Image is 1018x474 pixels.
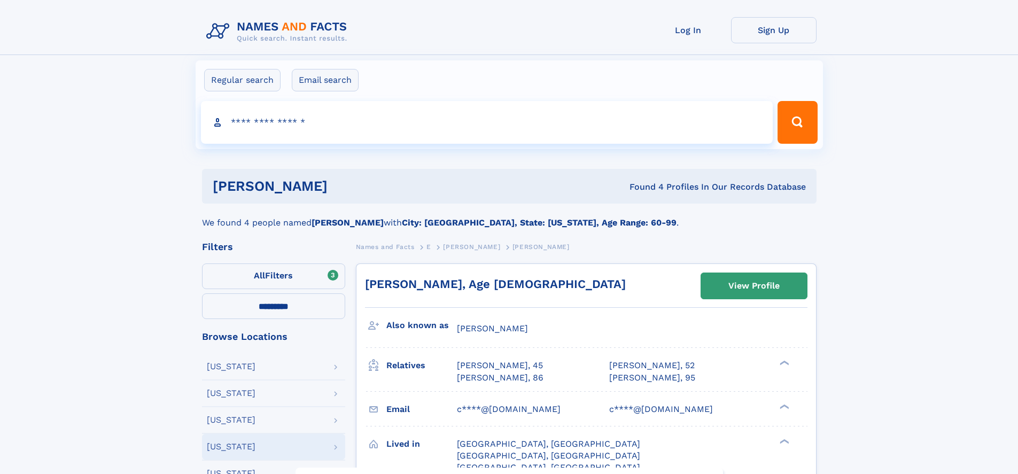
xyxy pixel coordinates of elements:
span: [GEOGRAPHIC_DATA], [GEOGRAPHIC_DATA] [457,439,640,449]
span: E [426,243,431,251]
label: Regular search [204,69,281,91]
a: [PERSON_NAME] [443,240,500,253]
div: [US_STATE] [207,442,255,451]
span: [GEOGRAPHIC_DATA], [GEOGRAPHIC_DATA] [457,450,640,461]
input: search input [201,101,773,144]
label: Email search [292,69,359,91]
div: View Profile [728,274,780,298]
h3: Also known as [386,316,457,335]
a: [PERSON_NAME], Age [DEMOGRAPHIC_DATA] [365,277,626,291]
b: City: [GEOGRAPHIC_DATA], State: [US_STATE], Age Range: 60-99 [402,217,677,228]
a: [PERSON_NAME], 95 [609,372,695,384]
img: Logo Names and Facts [202,17,356,46]
a: [PERSON_NAME], 86 [457,372,543,384]
a: [PERSON_NAME], 52 [609,360,695,371]
div: Browse Locations [202,332,345,341]
label: Filters [202,263,345,289]
a: E [426,240,431,253]
div: [US_STATE] [207,416,255,424]
h3: Lived in [386,435,457,453]
h3: Relatives [386,356,457,375]
div: ❯ [777,403,790,410]
div: [US_STATE] [207,362,255,371]
b: [PERSON_NAME] [312,217,384,228]
h3: Email [386,400,457,418]
div: Found 4 Profiles In Our Records Database [478,181,806,193]
button: Search Button [778,101,817,144]
span: [PERSON_NAME] [512,243,570,251]
span: All [254,270,265,281]
span: [GEOGRAPHIC_DATA], [GEOGRAPHIC_DATA] [457,462,640,472]
span: [PERSON_NAME] [443,243,500,251]
div: ❯ [777,360,790,367]
div: ❯ [777,438,790,445]
a: [PERSON_NAME], 45 [457,360,543,371]
div: [US_STATE] [207,389,255,398]
a: Sign Up [731,17,817,43]
a: View Profile [701,273,807,299]
a: Log In [646,17,731,43]
a: Names and Facts [356,240,415,253]
div: Filters [202,242,345,252]
h1: [PERSON_NAME] [213,180,479,193]
span: [PERSON_NAME] [457,323,528,333]
div: We found 4 people named with . [202,204,817,229]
